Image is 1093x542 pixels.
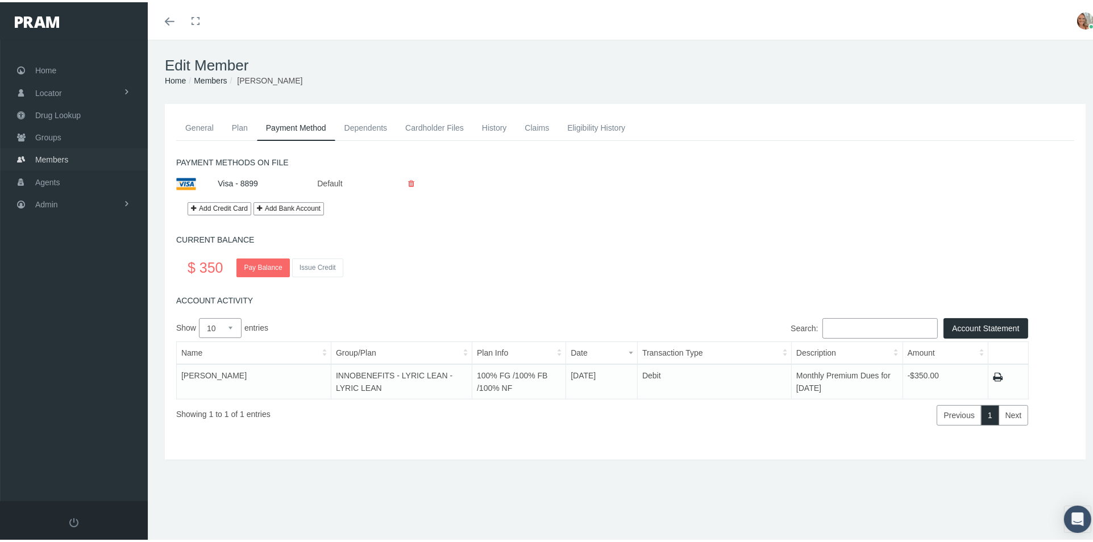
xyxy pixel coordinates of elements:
h5: PAYMENT METHODS ON FILE [176,156,1074,165]
th: Name: activate to sort column ascending [177,339,331,362]
h5: CURRENT BALANCE [176,233,1074,243]
button: Issue Credit [292,256,343,275]
a: Pay Balance [236,256,289,275]
th: Description: activate to sort column ascending [792,339,903,362]
span: Monthly Premium Dues for [DATE] [796,369,891,390]
img: visa.png [176,176,196,188]
span: Drug Lookup [35,102,81,124]
h5: ACCOUNT ACTIVITY [176,294,1074,303]
a: General [176,113,223,138]
button: Add Bank Account [253,200,324,213]
span: Debit [642,369,661,378]
span: 100% FG /100% FB /100% NF [477,369,548,390]
a: 1 [981,403,999,423]
h1: Edit Member [165,55,1086,72]
a: Plan [223,113,257,138]
a: History [473,113,516,138]
div: Open Intercom Messenger [1064,503,1091,531]
span: -$350.00 [908,369,939,378]
a: Visa - 8899 [218,177,258,186]
span: [PERSON_NAME] [237,74,302,83]
a: Next [999,403,1029,423]
span: Agents [35,169,60,191]
input: Search: [822,316,938,336]
th: Group/Plan: activate to sort column ascending [331,339,472,362]
span: Admin [35,191,58,213]
span: [DATE] [571,369,596,378]
th: Date: activate to sort column ascending [566,339,638,362]
span: Members [35,147,68,168]
a: Home [165,74,186,83]
span: [PERSON_NAME] [181,369,247,378]
a: Payment Method [257,113,335,139]
th: Transaction Type: activate to sort column ascending [638,339,792,362]
th: Amount: activate to sort column ascending [903,339,988,362]
a: Cardholder Files [396,113,473,138]
label: Search: [602,316,938,336]
span: Locator [35,80,62,102]
div: Default [309,172,342,191]
span: $ 350 [188,257,223,273]
span: Home [35,57,56,79]
a: Add Credit Card [188,200,251,213]
a: Delete [400,177,423,186]
a: Claims [516,113,558,138]
select: Showentries [199,316,242,336]
img: PRAM_20_x_78.png [15,14,59,26]
a: Print [993,369,1003,381]
span: INNOBENEFITS - LYRIC LEAN - LYRIC LEAN [336,369,452,390]
th: Plan Info: activate to sort column ascending [472,339,566,362]
a: Eligibility History [558,113,634,138]
label: Show entries [176,316,602,336]
a: Members [194,74,227,83]
a: Dependents [335,113,397,138]
button: Account Statement [944,316,1028,336]
a: Previous [937,403,981,423]
span: Groups [35,124,61,146]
